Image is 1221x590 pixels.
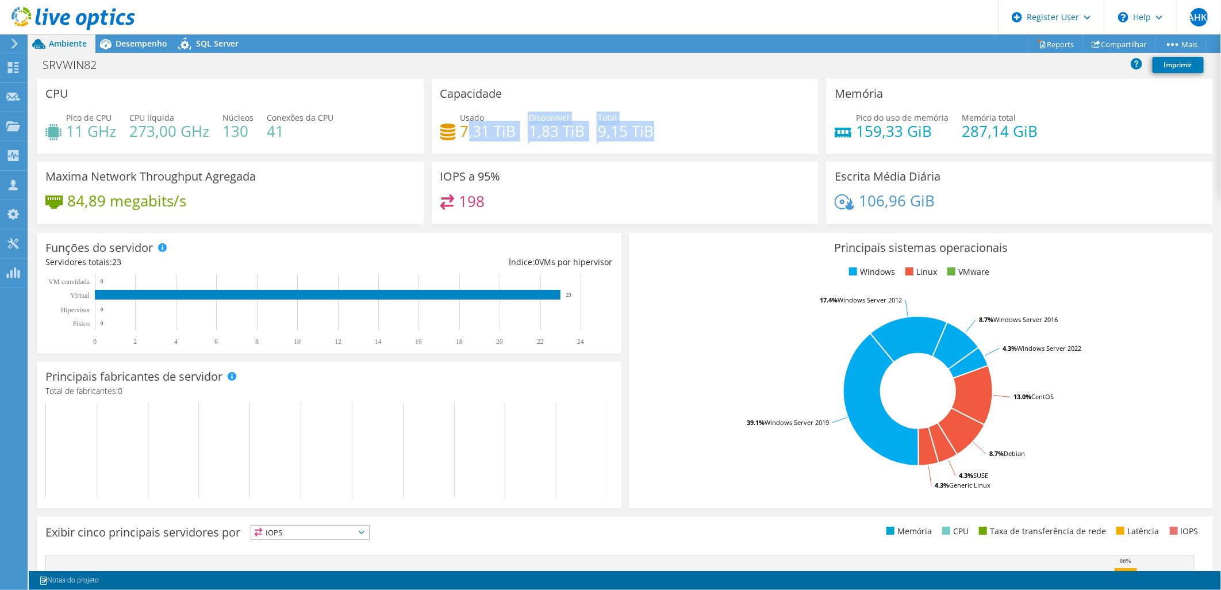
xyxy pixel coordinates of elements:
[45,242,153,254] h3: Funções do servidor
[1155,35,1207,53] a: Mais
[962,112,1016,123] span: Memória total
[66,125,116,137] h4: 11 GHz
[1083,35,1156,53] a: Compartilhar
[765,418,829,427] tspan: Windows Server 2019
[598,125,654,137] h4: 9,15 TiB
[973,471,988,480] tspan: SUSE
[859,194,935,207] h4: 106,96 GiB
[45,170,256,183] h3: Maxima Network Throughput Agregada
[529,125,585,137] h4: 1,83 TiB
[222,125,254,137] h4: 130
[45,385,612,397] h4: Total de fabricantes:
[820,296,838,304] tspan: 17.4%
[598,112,617,123] span: Total
[993,315,1058,324] tspan: Windows Server 2016
[93,338,97,346] text: 0
[101,278,103,284] text: 0
[747,418,765,427] tspan: 39.1%
[884,525,932,538] li: Memória
[838,296,902,304] tspan: Windows Server 2012
[1028,35,1084,53] a: Reports
[116,38,167,49] span: Desempenho
[976,525,1106,538] li: Taxa de transferência de rede
[71,292,90,300] text: Virtual
[133,338,137,346] text: 2
[255,338,259,346] text: 8
[638,242,1204,254] h3: Principais sistemas operacionais
[1092,570,1104,577] text: 75%
[835,87,883,100] h3: Memória
[460,125,516,137] h4: 7,31 TiB
[66,112,112,123] span: Pico de CPU
[903,266,937,278] li: Linux
[375,338,382,346] text: 14
[1153,57,1204,73] a: Imprimir
[459,195,485,208] h4: 198
[415,338,422,346] text: 16
[45,370,222,383] h3: Principais fabricantes de servidor
[1190,8,1208,26] span: AHKJ
[1003,344,1017,353] tspan: 4.3%
[1114,525,1159,538] li: Latência
[1118,12,1128,22] svg: \n
[1017,344,1081,353] tspan: Windows Server 2022
[835,170,940,183] h3: Escrita Média Diária
[537,338,544,346] text: 22
[73,320,90,328] tspan: Físico
[1013,392,1031,401] tspan: 13.0%
[48,278,90,286] text: VM convidada
[1120,557,1131,564] text: 86%
[566,292,572,298] text: 23
[856,112,949,123] span: Pico do uso de memória
[456,338,463,346] text: 18
[61,306,90,314] text: Hipervisor
[294,338,301,346] text: 10
[45,256,329,269] div: Servidores totais:
[856,125,949,137] h4: 159,33 GiB
[577,338,584,346] text: 24
[496,338,503,346] text: 20
[267,125,333,137] h4: 41
[944,266,989,278] li: VMware
[440,170,501,183] h3: IOPS a 95%
[222,112,254,123] span: Núcleos
[45,87,68,100] h3: CPU
[101,320,103,326] text: 0
[196,38,239,49] span: SQL Server
[49,38,87,49] span: Ambiente
[101,307,103,312] text: 0
[112,256,121,267] span: 23
[935,481,949,489] tspan: 4.3%
[1004,449,1025,458] tspan: Debian
[959,471,973,480] tspan: 4.3%
[329,256,612,269] div: Índice: VMs por hipervisor
[37,59,114,71] h1: SRVWIN82
[979,315,993,324] tspan: 8.7%
[1031,392,1054,401] tspan: CentOS
[118,385,122,396] span: 0
[440,87,502,100] h3: Capacidade
[251,526,369,539] span: IOPS
[939,525,969,538] li: CPU
[529,112,570,123] span: Disponível
[214,338,218,346] text: 6
[31,573,107,588] a: Notas do projeto
[846,266,895,278] li: Windows
[949,481,990,489] tspan: Generic Linux
[129,125,209,137] h4: 273,00 GHz
[962,125,1038,137] h4: 287,14 GiB
[67,194,186,207] h4: 84,89 megabits/s
[989,449,1004,458] tspan: 8.7%
[267,112,333,123] span: Conexões da CPU
[460,112,485,123] span: Usado
[335,338,341,346] text: 12
[129,112,174,123] span: CPU líquida
[1167,525,1199,538] li: IOPS
[535,256,539,267] span: 0
[174,338,178,346] text: 4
